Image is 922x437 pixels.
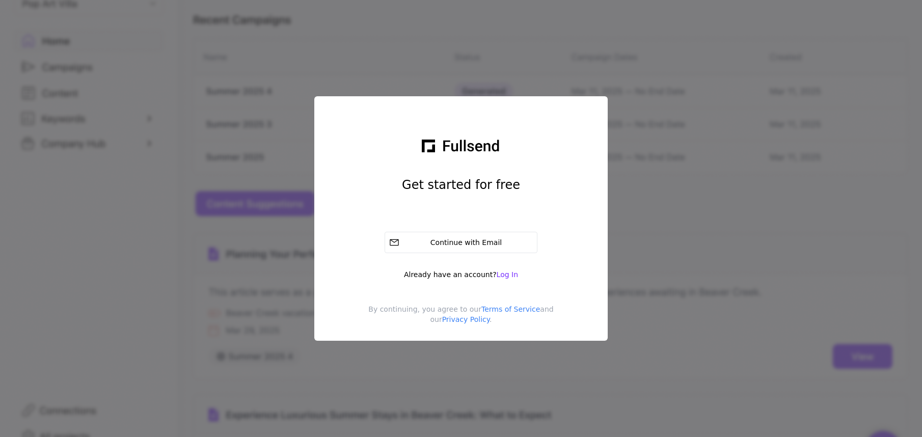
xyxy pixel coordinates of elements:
[497,270,518,279] span: Log In
[404,269,518,280] div: Already have an account?
[402,177,520,193] h1: Get started for free
[322,304,600,333] div: By continuing, you agree to our and our .
[379,208,543,231] iframe: Sign in with Google Button
[442,315,490,323] a: Privacy Policy
[403,237,533,248] div: Continue with Email
[385,232,537,253] button: Continue with Email
[481,305,540,313] a: Terms of Service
